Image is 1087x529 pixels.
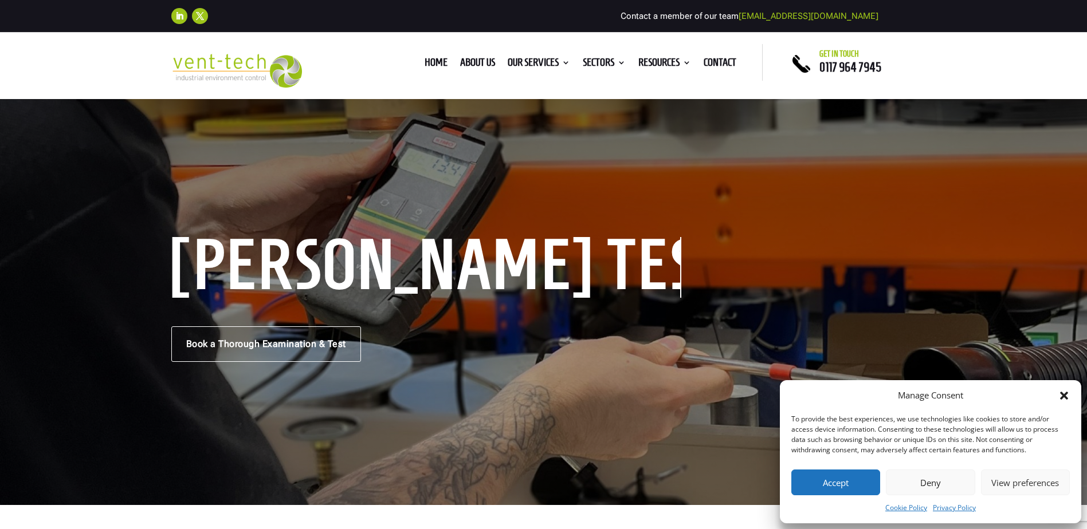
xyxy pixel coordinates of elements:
a: 0117 964 7945 [819,60,881,74]
h1: [PERSON_NAME] Testing [171,237,681,298]
button: Accept [791,469,880,495]
a: Home [425,58,448,71]
a: Our Services [508,58,570,71]
a: Follow on LinkedIn [171,8,187,24]
div: To provide the best experiences, we use technologies like cookies to store and/or access device i... [791,414,1069,455]
a: Follow on X [192,8,208,24]
span: Get in touch [819,49,859,58]
span: Contact a member of our team [621,11,878,21]
a: Book a Thorough Examination & Test [171,326,361,362]
div: Close dialog [1058,390,1070,401]
a: About us [460,58,495,71]
button: Deny [886,469,975,495]
a: Sectors [583,58,626,71]
img: 2023-09-27T08_35_16.549ZVENT-TECH---Clear-background [171,54,303,88]
a: Cookie Policy [885,501,927,515]
div: Manage Consent [898,389,963,402]
a: Resources [638,58,691,71]
button: View preferences [981,469,1070,495]
a: [EMAIL_ADDRESS][DOMAIN_NAME] [739,11,878,21]
a: Privacy Policy [933,501,976,515]
a: Contact [704,58,736,71]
